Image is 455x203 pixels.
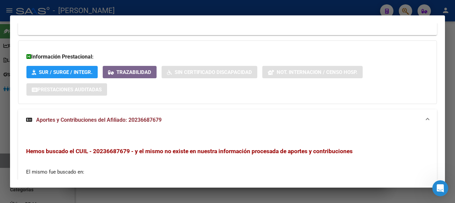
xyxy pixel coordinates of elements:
span: Hemos buscado el CUIL - 20236687679 - y el mismo no existe en nuestra información procesada de ap... [26,148,353,155]
span: SUR / SURGE / INTEGR. [39,69,92,75]
span: Aportes y Contribuciones del Afiliado: 20236687679 [36,117,162,123]
button: SUR / SURGE / INTEGR. [26,66,98,78]
span: Prestaciones Auditadas [37,87,102,93]
span: Sin Certificado Discapacidad [175,69,252,75]
button: Not. Internacion / Censo Hosp. [262,66,363,78]
span: Trazabilidad [116,69,151,75]
button: Sin Certificado Discapacidad [162,66,257,78]
button: Trazabilidad [103,66,157,78]
iframe: Intercom live chat [432,180,448,196]
h3: Información Prestacional: [26,53,429,61]
button: Prestaciones Auditadas [26,83,107,96]
span: Not. Internacion / Censo Hosp. [277,69,357,75]
mat-expansion-panel-header: Aportes y Contribuciones del Afiliado: 20236687679 [18,109,437,131]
